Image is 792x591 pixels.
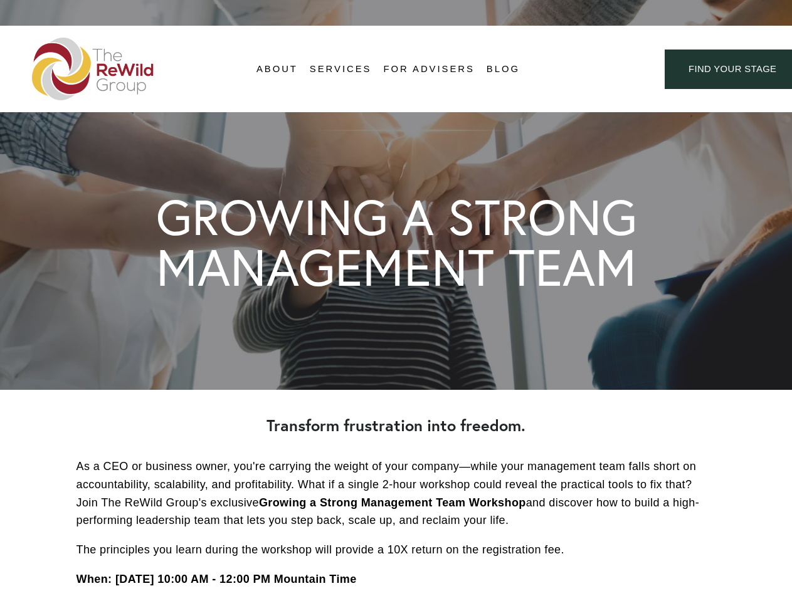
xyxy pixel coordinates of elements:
[487,60,520,79] a: Blog
[77,573,112,585] strong: When:
[77,541,716,559] p: The principles you learn during the workshop will provide a 10X return on the registration fee.
[77,458,716,530] p: As a CEO or business owner, you're carrying the weight of your company—while your management team...
[310,60,372,79] a: folder dropdown
[267,415,525,436] strong: Transform frustration into freedom.
[156,242,636,293] h1: MANAGEMENT TEAM
[383,60,474,79] a: For Advisers
[32,38,155,100] img: The ReWild Group
[310,61,372,78] span: Services
[259,496,526,509] strong: Growing a Strong Management Team Workshop
[156,192,637,242] h1: GROWING A STRONG
[256,61,298,78] span: About
[256,60,298,79] a: folder dropdown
